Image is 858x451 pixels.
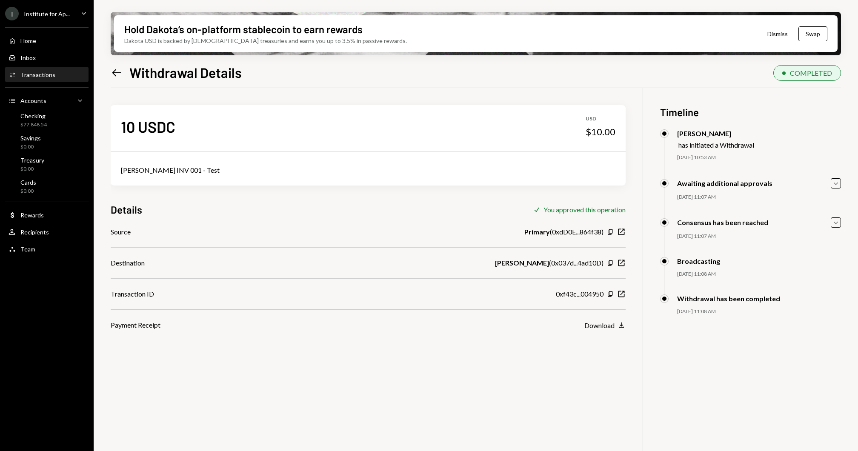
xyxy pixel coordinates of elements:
[111,258,145,268] div: Destination
[798,26,827,41] button: Swap
[586,115,615,123] div: USD
[20,143,41,151] div: $0.00
[677,218,768,226] div: Consensus has been reached
[5,241,89,257] a: Team
[5,33,89,48] a: Home
[584,321,615,329] div: Download
[20,121,47,128] div: $77,848.54
[20,97,46,104] div: Accounts
[24,10,70,17] div: Institute for Ap...
[20,112,47,120] div: Checking
[556,289,603,299] div: 0xf43c...004950
[124,22,363,36] div: Hold Dakota’s on-platform stablecoin to earn rewards
[111,203,142,217] h3: Details
[757,24,798,44] button: Dismiss
[677,129,754,137] div: [PERSON_NAME]
[660,105,841,119] h3: Timeline
[20,228,49,236] div: Recipients
[677,179,772,187] div: Awaiting additional approvals
[129,64,242,81] h1: Withdrawal Details
[20,166,44,173] div: $0.00
[20,134,41,142] div: Savings
[677,294,780,303] div: Withdrawal has been completed
[20,188,36,195] div: $0.00
[20,37,36,44] div: Home
[111,227,131,237] div: Source
[677,154,841,161] div: [DATE] 10:53 AM
[5,50,89,65] a: Inbox
[124,36,407,45] div: Dakota USD is backed by [DEMOGRAPHIC_DATA] treasuries and earns you up to 3.5% in passive rewards.
[20,211,44,219] div: Rewards
[20,54,36,61] div: Inbox
[121,165,615,175] div: [PERSON_NAME] INV 001 - Test
[543,206,626,214] div: You approved this operation
[5,154,89,174] a: Treasury$0.00
[677,257,720,265] div: Broadcasting
[20,71,55,78] div: Transactions
[5,110,89,130] a: Checking$77,848.54
[584,321,626,330] button: Download
[495,258,603,268] div: ( 0x037d...4ad10D )
[790,69,832,77] div: COMPLETED
[524,227,550,237] b: Primary
[111,320,160,330] div: Payment Receipt
[20,157,44,164] div: Treasury
[5,7,19,20] div: I
[5,93,89,108] a: Accounts
[20,179,36,186] div: Cards
[586,126,615,138] div: $10.00
[20,245,35,253] div: Team
[5,207,89,223] a: Rewards
[5,176,89,197] a: Cards$0.00
[677,308,841,315] div: [DATE] 11:08 AM
[495,258,549,268] b: [PERSON_NAME]
[5,132,89,152] a: Savings$0.00
[677,271,841,278] div: [DATE] 11:08 AM
[111,289,154,299] div: Transaction ID
[5,224,89,240] a: Recipients
[524,227,603,237] div: ( 0xdD0E...864f38 )
[677,233,841,240] div: [DATE] 11:07 AM
[5,67,89,82] a: Transactions
[678,141,754,149] div: has initiated a Withdrawal
[121,117,175,136] div: 10 USDC
[677,194,841,201] div: [DATE] 11:07 AM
